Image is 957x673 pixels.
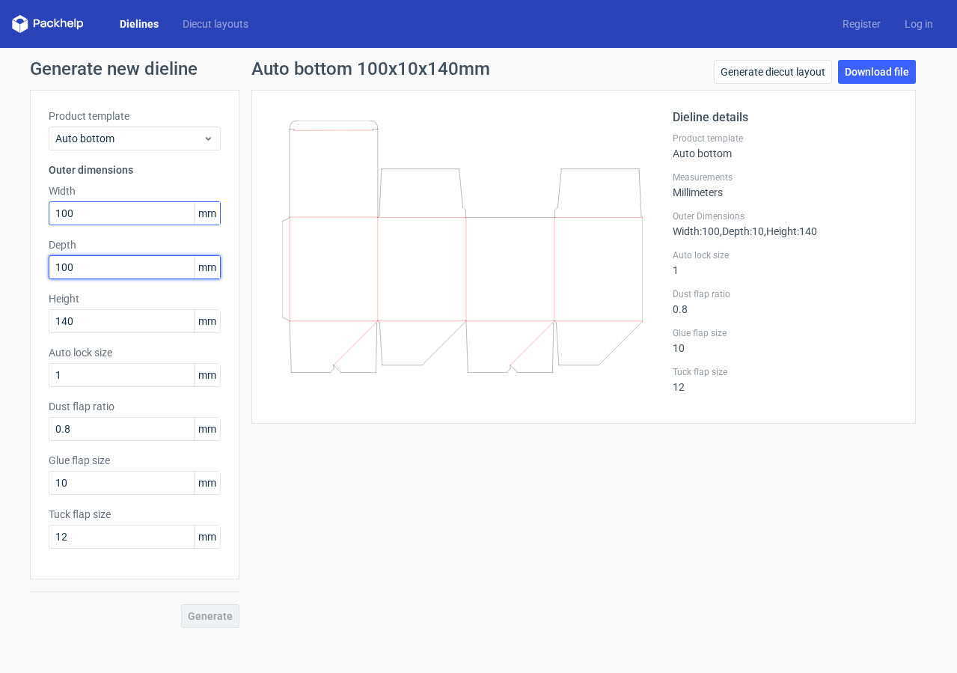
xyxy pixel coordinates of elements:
a: Dielines [108,16,171,31]
label: Product template [673,133,897,144]
label: Outer Dimensions [673,210,897,222]
label: Measurements [673,171,897,183]
a: Diecut layouts [171,16,260,31]
label: Width [49,183,221,198]
label: Tuck flap size [49,507,221,522]
a: Generate diecut layout [714,60,832,84]
span: Auto bottom [55,131,203,146]
span: , Depth : 10 [720,225,764,237]
h1: Auto bottom 100x10x140mm [251,60,490,78]
div: 0.8 [673,288,897,315]
span: mm [194,202,220,225]
span: mm [194,418,220,440]
a: Register [831,16,893,31]
label: Auto lock size [49,345,221,360]
a: Log in [893,16,945,31]
div: 10 [673,327,897,354]
div: 1 [673,249,897,276]
a: Download file [838,60,916,84]
span: , Height : 140 [764,225,817,237]
span: mm [194,256,220,278]
div: 12 [673,366,897,393]
span: mm [194,526,220,548]
label: Product template [49,109,221,124]
label: Glue flap size [673,327,897,339]
label: Dust flap ratio [49,399,221,414]
label: Dust flap ratio [673,288,897,300]
h2: Dieline details [673,109,897,127]
span: mm [194,364,220,386]
span: Width : 100 [673,225,720,237]
div: Millimeters [673,171,897,198]
span: mm [194,310,220,332]
label: Height [49,291,221,306]
span: mm [194,472,220,494]
label: Tuck flap size [673,366,897,378]
h3: Outer dimensions [49,162,221,177]
label: Glue flap size [49,453,221,468]
div: Auto bottom [673,133,897,159]
h1: Generate new dieline [30,60,928,78]
label: Depth [49,237,221,252]
label: Auto lock size [673,249,897,261]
